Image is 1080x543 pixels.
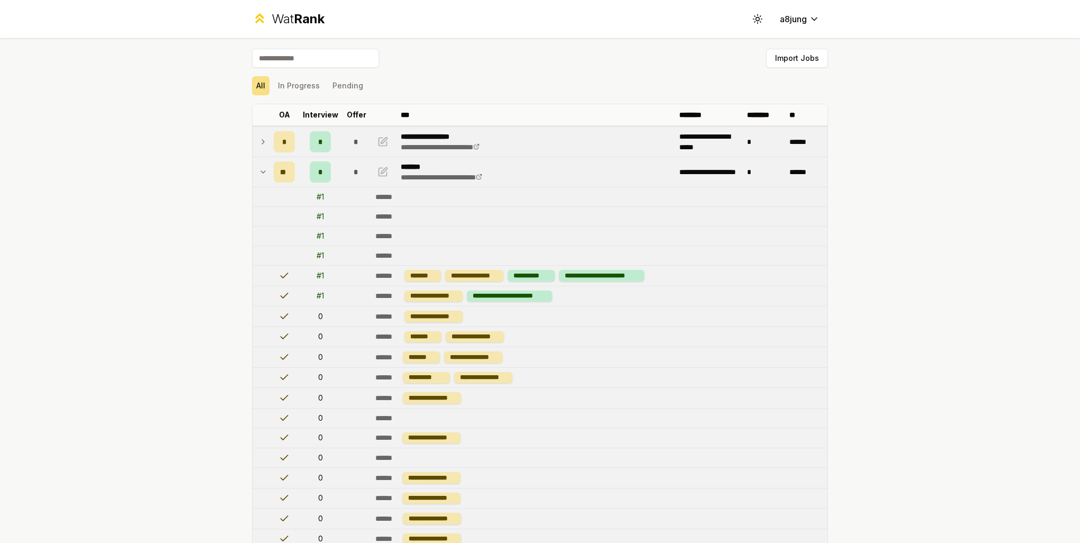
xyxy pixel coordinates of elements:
div: # 1 [317,250,324,261]
span: a8jung [780,13,807,25]
div: Wat [272,11,325,28]
td: 0 [299,388,341,408]
p: Offer [347,110,366,120]
td: 0 [299,488,341,509]
td: 0 [299,368,341,388]
span: Rank [294,11,325,26]
td: 0 [299,448,341,467]
td: 0 [299,409,341,428]
div: # 1 [317,192,324,202]
td: 0 [299,509,341,529]
td: 0 [299,306,341,327]
button: a8jung [771,10,828,29]
div: # 1 [317,231,324,241]
button: Import Jobs [766,49,828,68]
td: 0 [299,327,341,347]
button: All [252,76,269,95]
td: 0 [299,347,341,367]
div: # 1 [317,291,324,301]
td: 0 [299,468,341,488]
p: Interview [303,110,338,120]
p: OA [279,110,290,120]
button: In Progress [274,76,324,95]
button: Pending [328,76,367,95]
div: # 1 [317,211,324,222]
a: WatRank [252,11,325,28]
div: # 1 [317,270,324,281]
td: 0 [299,428,341,448]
